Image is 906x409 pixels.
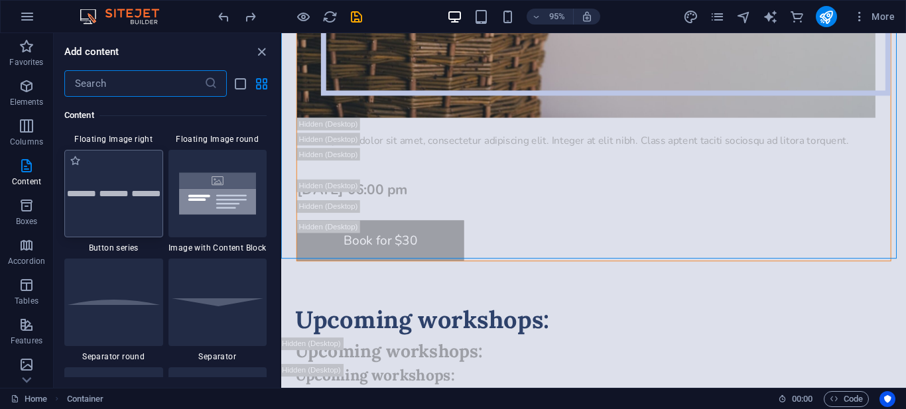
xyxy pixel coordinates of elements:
div: Image with Content Block [168,150,267,253]
button: Usercentrics [879,391,895,407]
button: Click here to leave preview mode and continue editing [295,9,311,25]
button: Code [824,391,869,407]
button: list-view [232,76,248,91]
button: navigator [736,9,752,25]
p: Tables [15,296,38,306]
div: Separator round [64,259,163,362]
span: Separator [168,351,267,362]
h6: Session time [778,391,813,407]
span: Button series [64,243,163,253]
p: Favorites [9,57,43,68]
span: Add to favorites [70,155,81,166]
h6: 95% [547,9,568,25]
span: 00 00 [792,391,812,407]
img: Editor Logo [76,9,176,25]
i: On resize automatically adjust zoom level to fit chosen device. [581,11,593,23]
span: Code [830,391,863,407]
span: : [801,394,803,404]
button: save [348,9,364,25]
h6: Add content [64,44,119,60]
i: Pages (Ctrl+Alt+S) [710,9,725,25]
div: Button series [64,150,163,253]
i: Redo: Paste (Ctrl+Y, ⌘+Y) [243,9,258,25]
button: reload [322,9,338,25]
nav: breadcrumb [67,391,104,407]
input: Search [64,70,204,97]
i: Publish [818,9,834,25]
p: Features [11,335,42,346]
button: grid-view [253,76,269,91]
p: Content [12,176,41,187]
span: Floating Image round [168,134,267,145]
img: separator-round.svg [68,300,160,306]
button: redo [242,9,258,25]
span: Separator round [64,351,163,362]
span: Image with Content Block [168,243,267,253]
div: Separator [168,259,267,362]
button: More [848,6,900,27]
h6: Content [64,107,267,123]
p: Columns [10,137,43,147]
p: Boxes [16,216,38,227]
button: undo [216,9,231,25]
span: Floating Image right [64,134,163,145]
button: pages [710,9,726,25]
button: publish [816,6,837,27]
img: separator.svg [172,298,264,306]
button: text_generator [763,9,779,25]
button: close panel [253,44,269,60]
p: Accordion [8,256,45,266]
button: 95% [527,9,574,25]
i: Design (Ctrl+Alt+Y) [683,9,698,25]
i: Navigator [736,9,751,25]
a: Click to cancel selection. Double-click to open Pages [11,391,47,407]
span: Click to select. Double-click to edit [67,391,104,407]
img: ThumbnailTextwitimageontop-qwzezskrLfy93j93wyy6YA.svg [172,163,264,224]
i: AI Writer [763,9,778,25]
i: Save (Ctrl+S) [349,9,364,25]
i: Reload page [322,9,338,25]
span: More [853,10,895,23]
button: design [683,9,699,25]
img: button-series.svg [68,191,160,196]
button: commerce [789,9,805,25]
p: Elements [10,97,44,107]
i: Undo: Paste (Ctrl+Z) [216,9,231,25]
i: Commerce [789,9,805,25]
